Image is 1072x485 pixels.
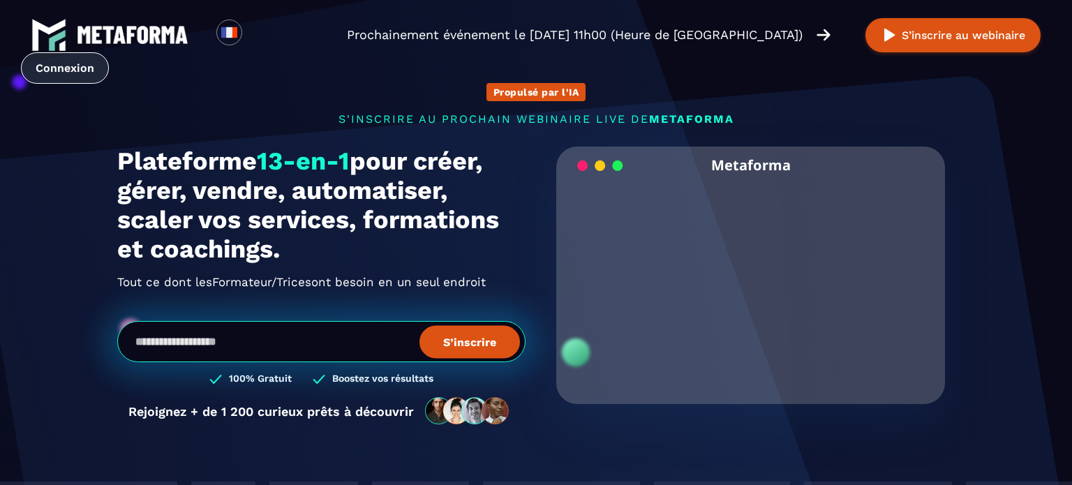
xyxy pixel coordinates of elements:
h1: Plateforme pour créer, gérer, vendre, automatiser, scaler vos services, formations et coachings. [117,147,526,264]
img: play [881,27,898,44]
p: Prochainement événement le [DATE] 11h00 (Heure de [GEOGRAPHIC_DATA]) [347,25,803,45]
img: logo [31,17,66,52]
h3: Boostez vos résultats [332,373,433,386]
button: S’inscrire [419,325,520,358]
input: Search for option [254,27,265,43]
img: checked [209,373,222,386]
h2: Metaforma [711,147,791,184]
img: arrow-right [817,27,831,43]
button: S’inscrire au webinaire [865,18,1041,52]
span: Formateur/Trices [212,271,311,293]
h2: Tout ce dont les ont besoin en un seul endroit [117,271,526,293]
span: 13-en-1 [257,147,350,176]
span: METAFORMA [649,112,734,126]
img: loading [577,159,623,172]
img: checked [313,373,325,386]
img: community-people [421,396,514,426]
img: logo [77,26,188,44]
div: Search for option [242,20,276,50]
p: s'inscrire au prochain webinaire live de [117,112,955,126]
p: Rejoignez + de 1 200 curieux prêts à découvrir [128,404,414,419]
a: Connexion [21,52,109,84]
h3: 100% Gratuit [229,373,292,386]
video: Your browser does not support the video tag. [567,184,935,367]
img: fr [221,24,238,41]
